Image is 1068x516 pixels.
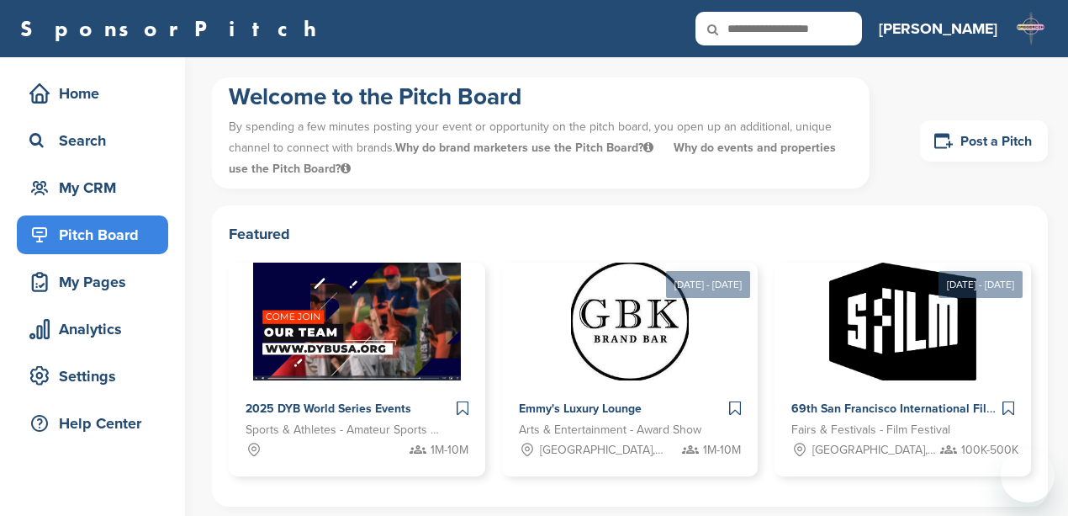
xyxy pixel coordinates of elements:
a: Post a Pitch [920,120,1048,162]
img: Sponsorpitch & [253,263,461,380]
span: 1M-10M [431,441,468,460]
span: [GEOGRAPHIC_DATA], [GEOGRAPHIC_DATA] [812,441,936,460]
div: Search [25,125,168,156]
span: Fairs & Festivals - Film Festival [791,421,950,439]
span: Sports & Athletes - Amateur Sports Leagues [246,421,443,439]
span: 2025 DYB World Series Events [246,402,411,416]
a: My CRM [17,168,168,207]
div: Analytics [25,314,168,344]
div: [DATE] - [DATE] [666,271,750,298]
span: Why do brand marketers use the Pitch Board? [395,141,657,155]
span: 100K-500K [961,441,1018,460]
h1: Welcome to the Pitch Board [229,82,853,112]
a: SponsorPitch [20,18,327,40]
div: [DATE] - [DATE] [938,271,1023,298]
a: Search [17,121,168,160]
a: [DATE] - [DATE] Sponsorpitch & Emmy's Luxury Lounge Arts & Entertainment - Award Show [GEOGRAPHIC... [502,236,759,476]
a: Help Center [17,404,168,443]
a: [DATE] - [DATE] Sponsorpitch & 69th San Francisco International Film Festival Fairs & Festivals -... [775,236,1031,476]
span: Arts & Entertainment - Award Show [519,421,701,439]
a: Home [17,74,168,113]
div: Home [25,78,168,109]
div: Help Center [25,408,168,439]
div: My CRM [25,173,168,203]
a: Settings [17,357,168,396]
img: Sponsorpitch & [571,263,689,380]
span: 1M-10M [703,441,741,460]
a: Pitch Board [17,215,168,254]
a: [PERSON_NAME] [879,10,997,47]
a: My Pages [17,263,168,301]
span: 69th San Francisco International Film Festival [791,402,1043,416]
h3: [PERSON_NAME] [879,17,997,40]
iframe: Button to launch messaging window [1001,449,1055,503]
div: My Pages [25,267,168,297]
p: By spending a few minutes posting your event or opportunity on the pitch board, you open up an ad... [229,112,853,184]
img: L daggercon logo2025 2 (2) [1014,12,1048,45]
div: Settings [25,361,168,391]
div: Pitch Board [25,220,168,250]
a: Analytics [17,310,168,348]
h2: Featured [229,222,1031,246]
img: Sponsorpitch & [829,263,976,380]
span: [GEOGRAPHIC_DATA], [GEOGRAPHIC_DATA] [540,441,664,460]
span: Emmy's Luxury Lounge [519,402,642,416]
a: Sponsorpitch & 2025 DYB World Series Events Sports & Athletes - Amateur Sports Leagues 1M-10M [229,263,485,476]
